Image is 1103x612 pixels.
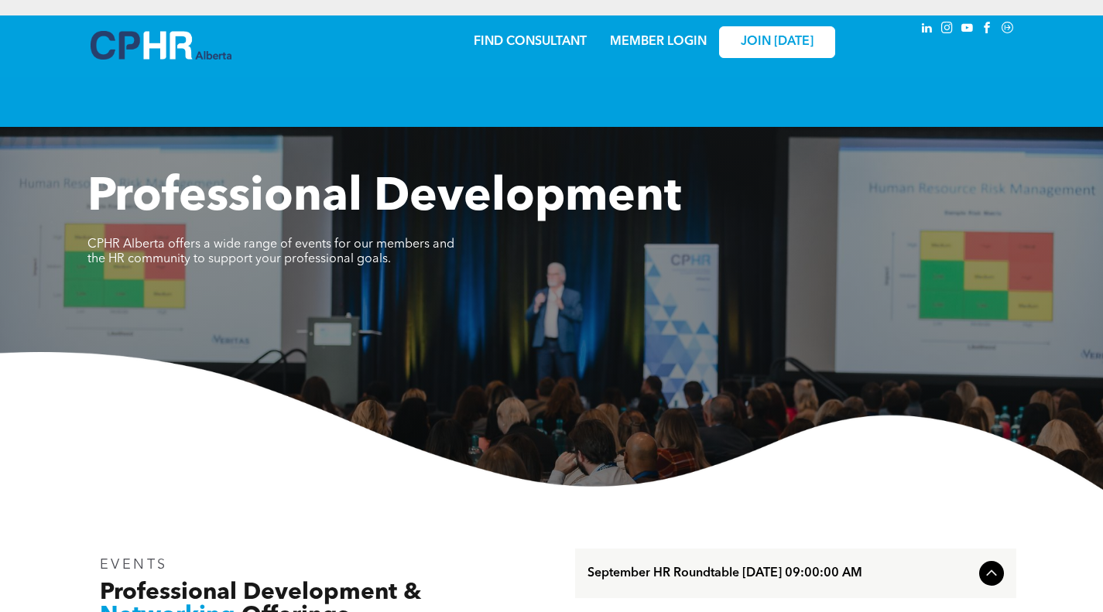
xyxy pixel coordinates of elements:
[474,36,587,48] a: FIND CONSULTANT
[87,238,454,265] span: CPHR Alberta offers a wide range of events for our members and the HR community to support your p...
[979,19,996,40] a: facebook
[87,175,681,221] span: Professional Development
[100,581,421,604] span: Professional Development &
[719,26,835,58] a: JOIN [DATE]
[999,19,1016,40] a: Social network
[100,558,169,572] span: EVENTS
[959,19,976,40] a: youtube
[91,31,231,60] img: A blue and white logo for cp alberta
[587,566,973,581] span: September HR Roundtable [DATE] 09:00:00 AM
[610,36,707,48] a: MEMBER LOGIN
[741,35,814,50] span: JOIN [DATE]
[919,19,936,40] a: linkedin
[939,19,956,40] a: instagram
